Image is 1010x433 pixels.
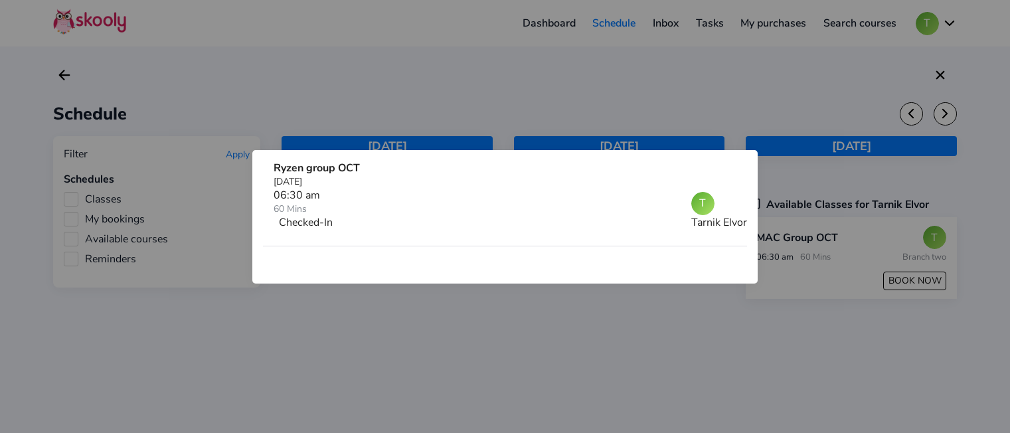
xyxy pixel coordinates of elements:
div: 60 Mins [274,203,360,215]
div: Ryzen group OCT [274,161,360,175]
div: 06:30 am [274,188,360,203]
div: Tarnik Elvor [691,215,747,230]
div: Checked-In [279,215,360,230]
div: [DATE] [274,175,360,188]
div: T [691,192,715,215]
